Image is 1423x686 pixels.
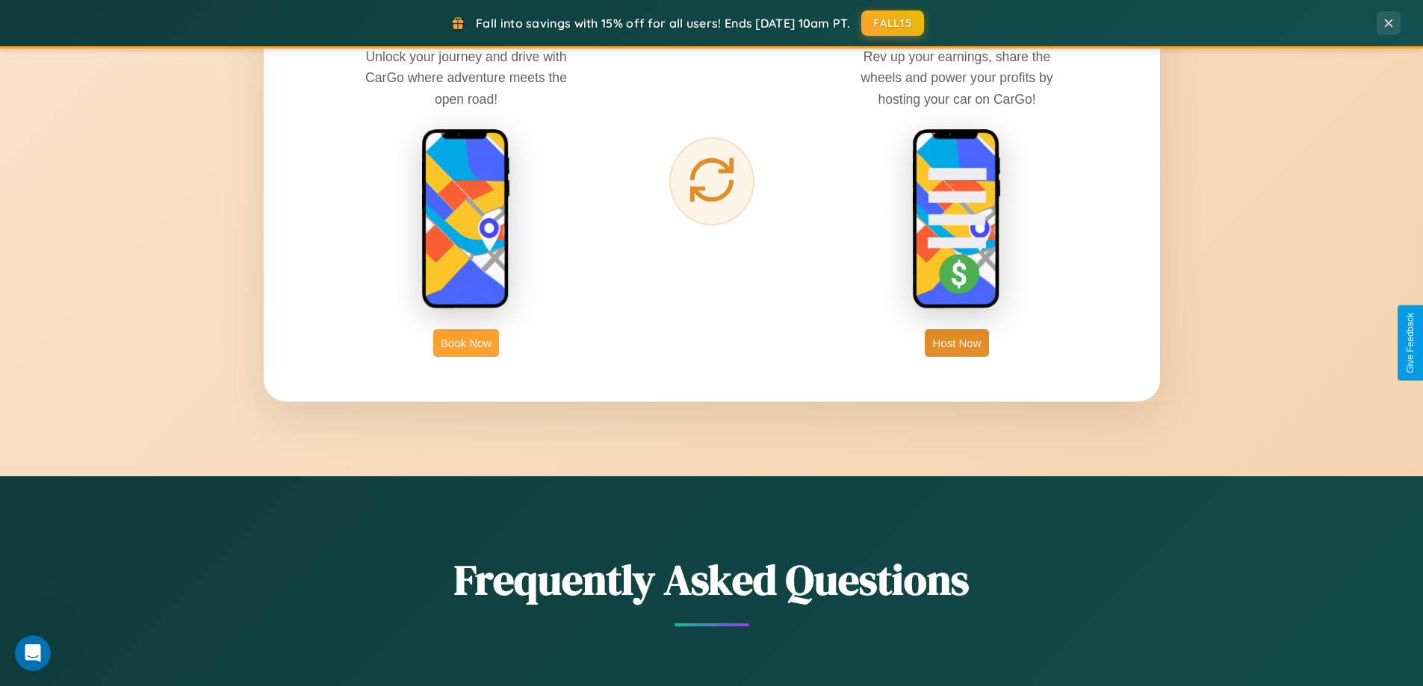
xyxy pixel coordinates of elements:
iframe: Intercom live chat [15,635,51,671]
div: Give Feedback [1405,313,1416,373]
span: Fall into savings with 15% off for all users! Ends [DATE] 10am PT. [476,16,850,31]
h2: Frequently Asked Questions [264,551,1160,608]
img: rent phone [421,128,511,311]
button: Book Now [433,329,499,357]
img: host phone [912,128,1002,311]
button: Host Now [925,329,988,357]
button: FALL15 [861,10,924,36]
p: Unlock your journey and drive with CarGo where adventure meets the open road! [354,46,578,109]
p: Rev up your earnings, share the wheels and power your profits by hosting your car on CarGo! [845,46,1069,109]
